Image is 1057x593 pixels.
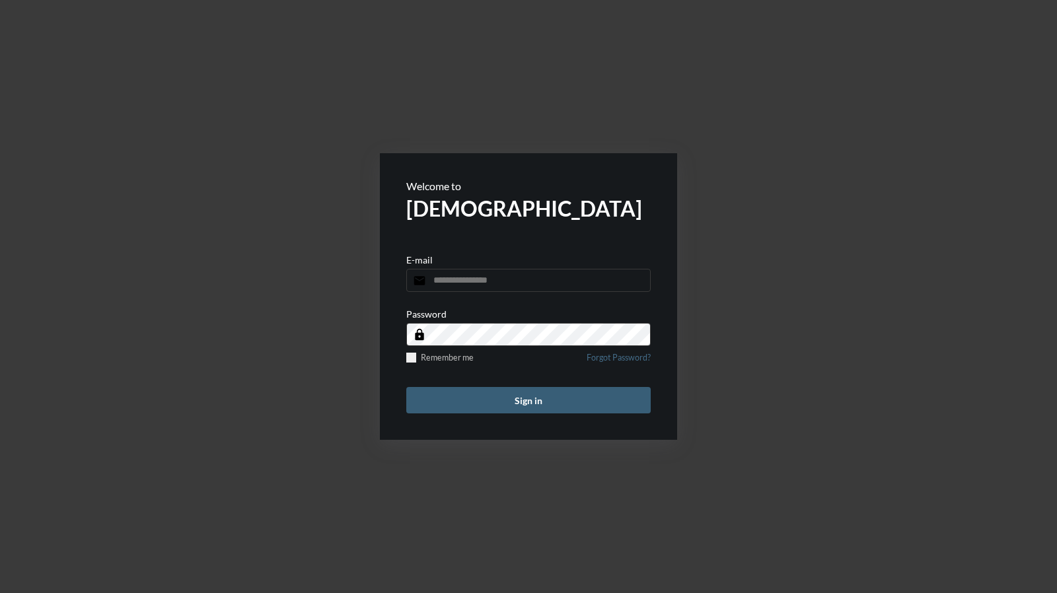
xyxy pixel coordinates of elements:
h2: [DEMOGRAPHIC_DATA] [406,195,651,221]
p: Welcome to [406,180,651,192]
a: Forgot Password? [587,353,651,370]
p: E-mail [406,254,433,265]
button: Sign in [406,387,651,413]
label: Remember me [406,353,474,363]
p: Password [406,308,447,320]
